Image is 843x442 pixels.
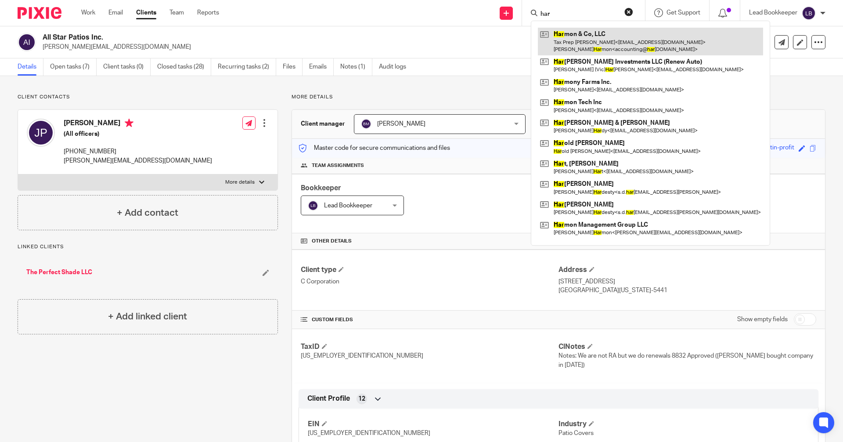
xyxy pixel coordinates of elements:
[169,8,184,17] a: Team
[43,43,706,51] p: [PERSON_NAME][EMAIL_ADDRESS][DOMAIN_NAME]
[64,156,212,165] p: [PERSON_NAME][EMAIL_ADDRESS][DOMAIN_NAME]
[308,430,430,436] span: [US_EMPLOYER_IDENTIFICATION_NUMBER]
[558,420,809,429] h4: Industry
[197,8,219,17] a: Reports
[558,277,816,286] p: [STREET_ADDRESS]
[18,7,61,19] img: Pixie
[43,33,573,42] h2: All Star Patios Inc.
[125,119,133,127] i: Primary
[377,121,425,127] span: [PERSON_NAME]
[558,353,813,368] span: Notes: We are not RA but we do renewals 8832 Approved ([PERSON_NAME] bought company in [DATE])
[307,394,350,403] span: Client Profile
[558,430,594,436] span: Patio Covers
[301,277,558,286] p: C Corporation
[299,144,450,152] p: Master code for secure communications and files
[749,8,797,17] p: Lead Bookkeeper
[340,58,372,76] a: Notes (1)
[558,265,816,275] h4: Address
[301,342,558,351] h4: TaxID
[308,420,558,429] h4: EIN
[358,395,365,403] span: 12
[624,7,633,16] button: Clear
[558,342,816,351] h4: ClNotes
[18,94,278,101] p: Client contacts
[312,162,364,169] span: Team assignments
[103,58,151,76] a: Client tasks (0)
[26,268,92,277] a: The Perfect Shade LLC
[136,8,156,17] a: Clients
[301,265,558,275] h4: Client type
[301,353,423,359] span: [US_EMPLOYER_IDENTIFICATION_NUMBER]
[540,11,619,18] input: Search
[802,6,816,20] img: svg%3E
[301,316,558,323] h4: CUSTOM FIELDS
[324,203,372,209] span: Lead Bookkeeper
[283,58,303,76] a: Files
[292,94,825,101] p: More details
[64,147,212,156] p: [PHONE_NUMBER]
[117,206,178,220] h4: + Add contact
[50,58,97,76] a: Open tasks (7)
[27,119,55,147] img: svg%3E
[64,119,212,130] h4: [PERSON_NAME]
[379,58,413,76] a: Audit logs
[18,58,43,76] a: Details
[108,8,123,17] a: Email
[312,238,352,245] span: Other details
[666,10,700,16] span: Get Support
[64,130,212,138] h5: (All officers)
[361,119,371,129] img: svg%3E
[157,58,211,76] a: Closed tasks (28)
[18,243,278,250] p: Linked clients
[558,286,816,295] p: [GEOGRAPHIC_DATA][US_STATE]-5441
[108,310,187,323] h4: + Add linked client
[309,58,334,76] a: Emails
[737,315,788,324] label: Show empty fields
[225,179,255,186] p: More details
[308,200,318,211] img: svg%3E
[218,58,276,76] a: Recurring tasks (2)
[301,120,345,128] h3: Client manager
[301,185,341,192] span: Bookkeeper
[18,33,36,51] img: svg%3E
[81,8,95,17] a: Work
